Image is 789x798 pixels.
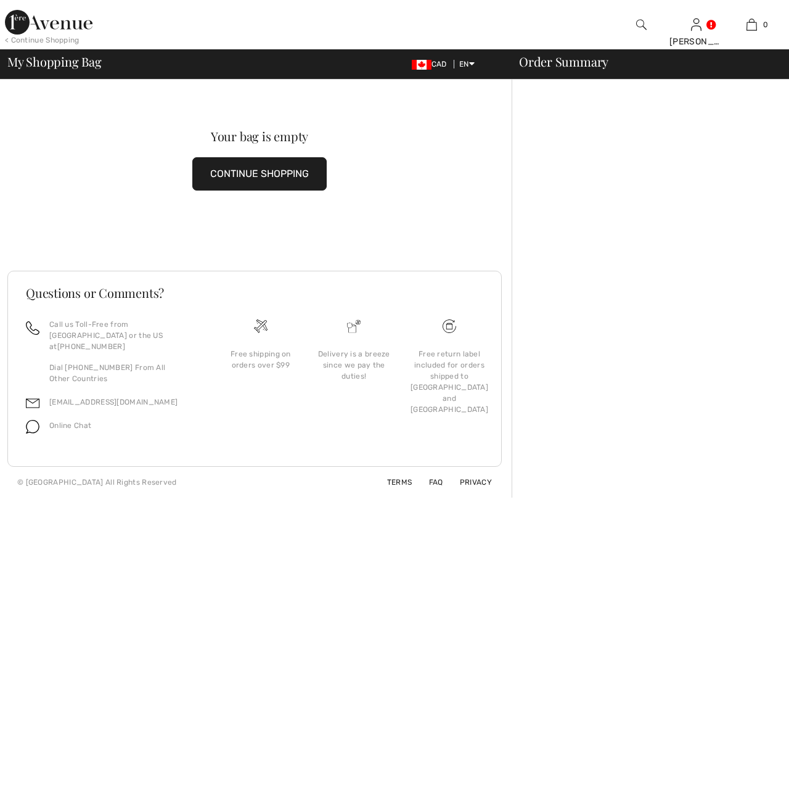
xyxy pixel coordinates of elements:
img: My Info [691,17,701,32]
img: Delivery is a breeze since we pay the duties! [347,319,361,333]
img: call [26,321,39,335]
img: 1ère Avenue [5,10,92,35]
a: [EMAIL_ADDRESS][DOMAIN_NAME] [49,398,178,406]
span: Online Chat [49,421,91,430]
a: 0 [724,17,779,32]
span: CAD [412,60,452,68]
p: Call us Toll-Free from [GEOGRAPHIC_DATA] or the US at [49,319,199,352]
img: Canadian Dollar [412,60,431,70]
a: [PHONE_NUMBER] [57,342,125,351]
img: Free shipping on orders over $99 [254,319,268,333]
a: Terms [372,478,412,487]
span: EN [459,60,475,68]
div: < Continue Shopping [5,35,80,46]
button: CONTINUE SHOPPING [192,157,327,191]
h3: Questions or Comments? [26,287,483,299]
div: Free return label included for orders shipped to [GEOGRAPHIC_DATA] and [GEOGRAPHIC_DATA] [411,348,488,415]
p: Dial [PHONE_NUMBER] From All Other Countries [49,362,199,384]
div: Delivery is a breeze since we pay the duties! [317,348,391,382]
img: email [26,397,39,410]
a: FAQ [414,478,443,487]
a: Privacy [445,478,492,487]
div: Free shipping on orders over $99 [224,348,297,371]
div: [PERSON_NAME] [669,35,724,48]
div: © [GEOGRAPHIC_DATA] All Rights Reserved [17,477,177,488]
a: Sign In [691,19,701,30]
img: chat [26,420,39,434]
img: Free shipping on orders over $99 [443,319,456,333]
img: My Bag [746,17,757,32]
span: 0 [763,19,768,30]
span: My Shopping Bag [7,56,102,68]
div: Your bag is empty [33,130,486,142]
img: search the website [636,17,647,32]
iframe: Opens a widget where you can chat to one of our agents [709,761,777,792]
div: Order Summary [504,56,782,68]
